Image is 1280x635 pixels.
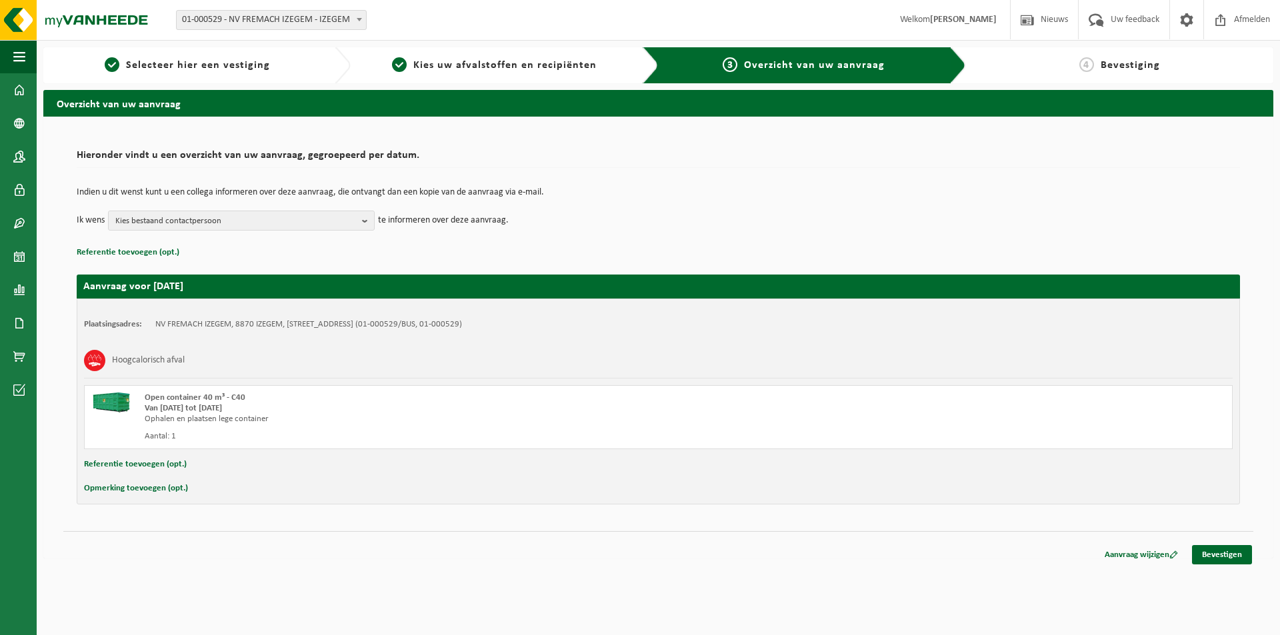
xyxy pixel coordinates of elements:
span: Kies uw afvalstoffen en recipiënten [413,60,597,71]
h3: Hoogcalorisch afval [112,350,185,371]
p: te informeren over deze aanvraag. [378,211,509,231]
span: 1 [105,57,119,72]
span: 3 [723,57,737,72]
h2: Overzicht van uw aanvraag [43,90,1273,116]
strong: Van [DATE] tot [DATE] [145,404,222,412]
span: Kies bestaand contactpersoon [115,211,357,231]
p: Ik wens [77,211,105,231]
span: 4 [1079,57,1094,72]
button: Referentie toevoegen (opt.) [77,244,179,261]
strong: Plaatsingsadres: [84,320,142,328]
button: Kies bestaand contactpersoon [108,211,375,231]
span: Open container 40 m³ - C40 [145,393,245,402]
span: 01-000529 - NV FREMACH IZEGEM - IZEGEM [177,11,366,29]
span: 2 [392,57,407,72]
td: NV FREMACH IZEGEM, 8870 IZEGEM, [STREET_ADDRESS] (01-000529/BUS, 01-000529) [155,319,462,330]
a: 1Selecteer hier een vestiging [50,57,324,73]
span: Overzicht van uw aanvraag [744,60,885,71]
div: Ophalen en plaatsen lege container [145,414,712,424]
div: Aantal: 1 [145,431,712,442]
span: Bevestiging [1101,60,1160,71]
h2: Hieronder vindt u een overzicht van uw aanvraag, gegroepeerd per datum. [77,150,1240,168]
p: Indien u dit wenst kunt u een collega informeren over deze aanvraag, die ontvangt dan een kopie v... [77,188,1240,197]
strong: Aanvraag voor [DATE] [83,281,183,292]
span: Selecteer hier een vestiging [126,60,270,71]
button: Opmerking toevoegen (opt.) [84,480,188,497]
strong: [PERSON_NAME] [930,15,997,25]
button: Referentie toevoegen (opt.) [84,456,187,473]
a: Bevestigen [1192,545,1252,564]
a: Aanvraag wijzigen [1095,545,1188,564]
span: 01-000529 - NV FREMACH IZEGEM - IZEGEM [176,10,367,30]
img: HK-XC-40-GN-00.png [91,392,131,412]
a: 2Kies uw afvalstoffen en recipiënten [357,57,631,73]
